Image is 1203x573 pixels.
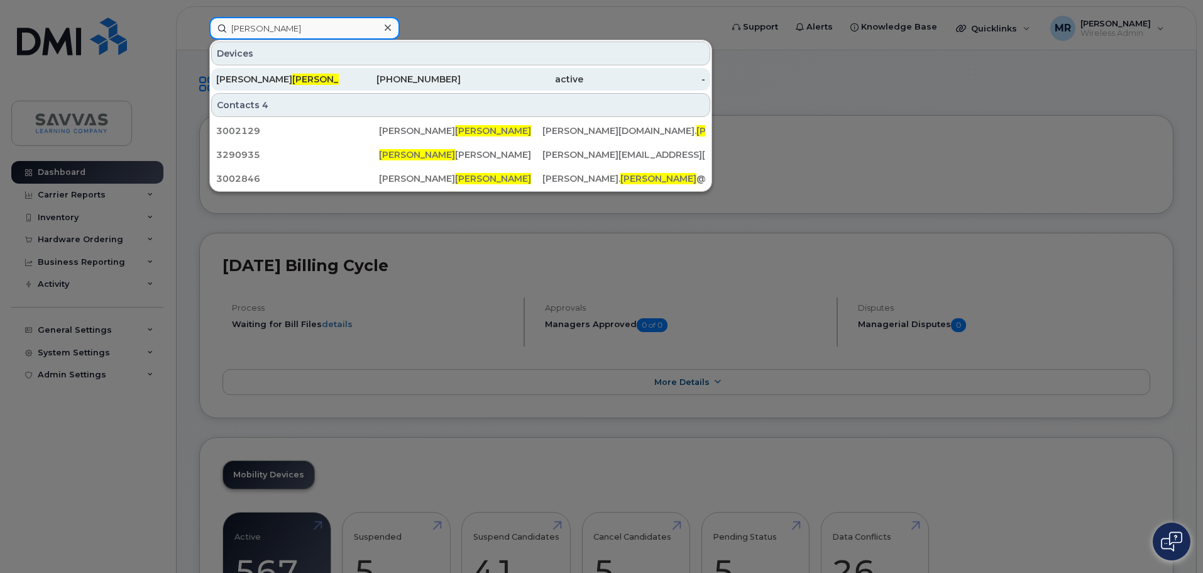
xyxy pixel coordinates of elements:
[455,125,531,136] span: [PERSON_NAME]
[211,143,710,166] a: 3290935[PERSON_NAME][PERSON_NAME][PERSON_NAME][EMAIL_ADDRESS][PERSON_NAME][PERSON_NAME][DOMAIN_NAME]
[583,73,706,86] div: -
[379,148,542,161] div: [PERSON_NAME]
[339,73,461,86] div: [PHONE_NUMBER]
[262,99,268,111] span: 4
[292,74,368,85] span: [PERSON_NAME]
[379,125,542,137] div: [PERSON_NAME]
[1161,531,1182,552] img: Open chat
[211,68,710,91] a: [PERSON_NAME][PERSON_NAME][PHONE_NUMBER]active-
[216,172,379,185] div: 3002846
[216,125,379,137] div: 3002129
[542,125,705,137] div: [PERSON_NAME][DOMAIN_NAME]. @[DOMAIN_NAME]
[211,93,710,117] div: Contacts
[696,125,772,136] span: [PERSON_NAME]
[461,73,583,86] div: active
[216,73,339,86] div: [PERSON_NAME]
[542,148,705,161] div: [PERSON_NAME][EMAIL_ADDRESS][PERSON_NAME][PERSON_NAME][DOMAIN_NAME]
[211,167,710,190] a: 3002846[PERSON_NAME][PERSON_NAME][PERSON_NAME].[PERSON_NAME]@[DOMAIN_NAME]
[620,173,696,184] span: [PERSON_NAME]
[216,148,379,161] div: 3290935
[379,149,455,160] span: [PERSON_NAME]
[455,173,531,184] span: [PERSON_NAME]
[211,42,710,65] div: Devices
[379,172,542,185] div: [PERSON_NAME]
[211,120,710,142] a: 3002129[PERSON_NAME][PERSON_NAME][PERSON_NAME][DOMAIN_NAME].[PERSON_NAME]@[DOMAIN_NAME]
[542,172,705,185] div: [PERSON_NAME]. @[DOMAIN_NAME]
